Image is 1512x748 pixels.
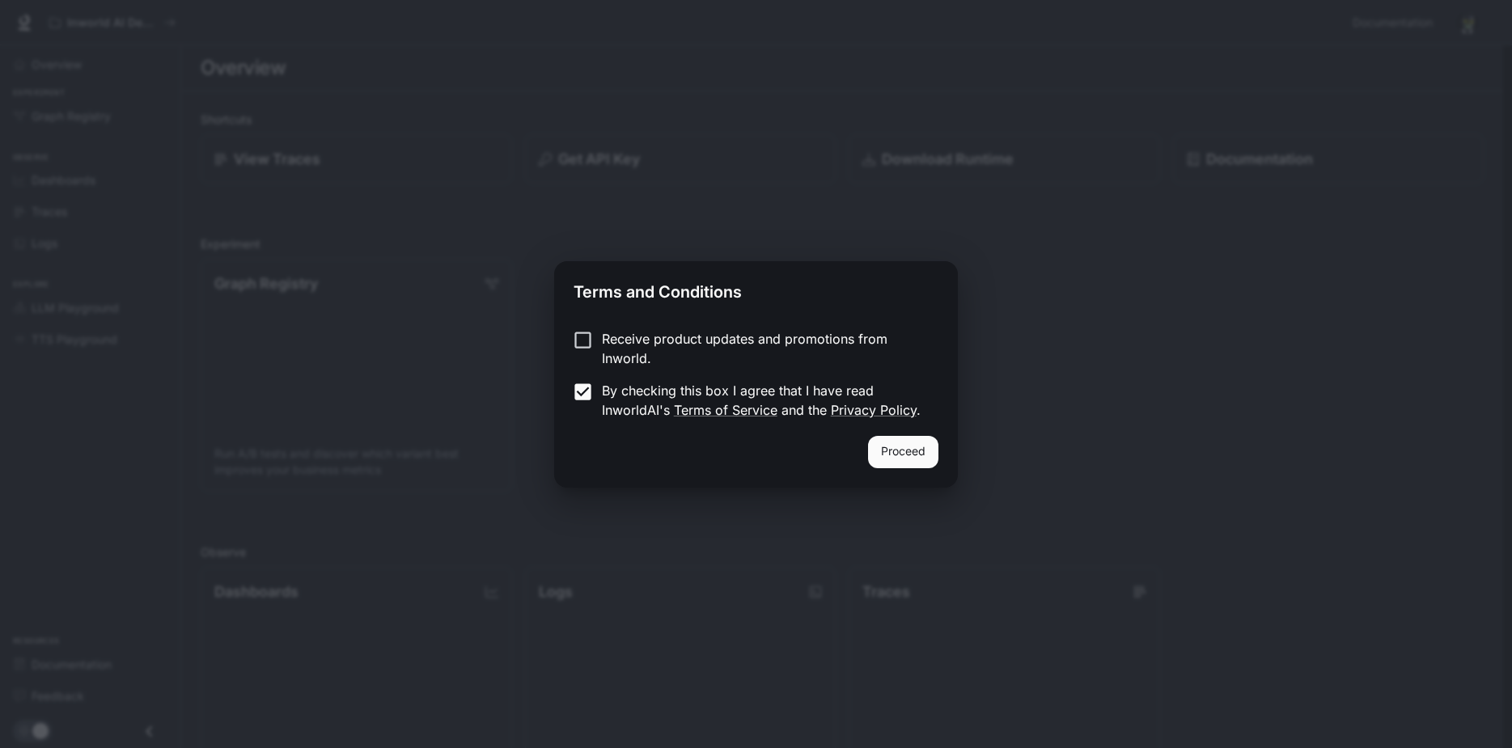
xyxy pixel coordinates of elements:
[602,329,925,368] p: Receive product updates and promotions from Inworld.
[554,261,957,316] h2: Terms and Conditions
[868,436,938,468] button: Proceed
[674,402,777,418] a: Terms of Service
[831,402,917,418] a: Privacy Policy
[602,381,925,420] p: By checking this box I agree that I have read InworldAI's and the .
